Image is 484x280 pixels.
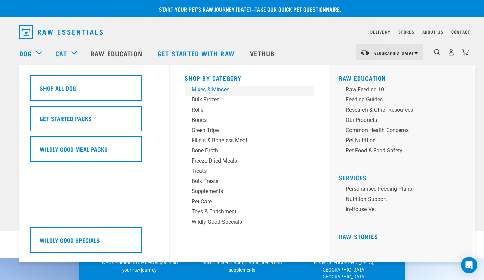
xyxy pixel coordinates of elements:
a: Personalised Feeding Plans [339,185,468,195]
h5: Shop All Dog [40,83,76,92]
div: Pet Nutrition [346,136,452,145]
a: Stores [398,31,414,33]
nav: dropdown navigation [14,22,470,41]
div: Toys & Enrichment [192,208,298,216]
a: Toys & Enrichment [185,208,314,218]
h5: Services [339,174,468,180]
div: Green Tripe [192,126,298,134]
a: Mixes & Minces [185,86,314,96]
div: Pet Care [192,198,298,206]
div: Bulk Treats [192,177,298,185]
a: Wildly Good Specials [185,218,314,228]
a: Raw Education [84,40,150,67]
a: Delivery [370,31,390,33]
a: take our quick pet questionnaire. [255,7,341,11]
a: Feeding Guides [339,96,468,106]
a: Dog [19,48,32,58]
a: Treats [185,167,314,177]
a: Get Started Packs [30,106,159,136]
a: Raw Stories [339,235,378,238]
span: [GEOGRAPHIC_DATA] [373,52,414,54]
div: Bulk Frozen [192,96,298,104]
div: Wildly Good Specials [192,218,298,226]
a: Research & Other Resources [339,106,468,116]
img: Raw Essentials Logo [19,25,103,39]
img: van-moving.png [360,49,369,55]
div: Pet Food & Food Safety [346,147,452,155]
a: Fillets & Boneless Meat [185,136,314,147]
div: Bones [192,116,298,124]
a: About Us [422,31,443,33]
img: home-icon@2x.png [462,49,469,56]
h5: Get Started Packs [40,114,92,123]
img: user.png [448,49,455,56]
div: Common Health Concerns [346,126,452,134]
a: In-house vet [339,205,468,216]
div: Open Intercom Messenger [461,257,477,273]
div: Supplements [192,187,298,195]
img: home-icon-1@2x.png [434,49,441,55]
a: Vethub [243,40,283,67]
a: Shop All Dog [30,75,159,106]
a: Pet Food & Food Safety [339,147,468,157]
div: Mixes & Minces [192,86,298,94]
div: Our Products [346,116,452,124]
div: Treats [192,167,298,175]
div: Freeze Dried Meals [192,157,298,165]
a: Raw Feeding 101 [339,86,468,96]
div: Feeding Guides [346,96,452,104]
div: Bone Broth [192,147,298,155]
a: Nutrition Support [339,195,468,205]
a: Our Products [339,116,468,126]
h5: Shop By Category [185,75,314,80]
a: Bone Broth [185,147,314,157]
a: Green Tripe [185,126,314,136]
h5: Wildly Good Specials [40,236,100,244]
a: Rolls [185,106,314,116]
div: Raw Feeding 101 [346,86,452,94]
a: Freeze Dried Meals [185,157,314,167]
a: Supplements [185,187,314,198]
div: Rolls [192,106,298,114]
a: Get started with Raw [151,40,243,67]
a: Pet Care [185,198,314,208]
h5: Wildly Good Meal Packs [40,145,108,153]
div: Research & Other Resources [346,106,452,114]
a: Wildly Good Meal Packs [30,136,159,167]
div: Fillets & Boneless Meat [192,136,298,145]
a: Wildly Good Specials [30,227,159,258]
a: Cat [55,48,67,58]
a: Bulk Treats [185,177,314,187]
a: Bones [185,116,314,126]
a: Pet Nutrition [339,136,468,147]
a: Bulk Frozen [185,96,314,106]
a: Raw Education [339,76,386,80]
a: Common Health Concerns [339,126,468,136]
a: Contact [451,31,470,33]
